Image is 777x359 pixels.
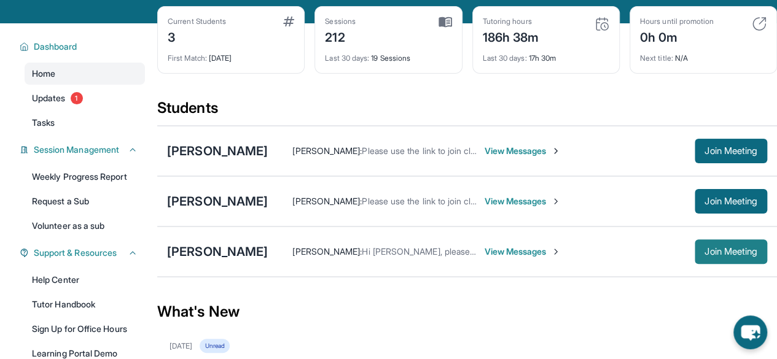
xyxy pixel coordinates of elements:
div: [DATE] [170,341,192,351]
span: Join Meeting [705,198,757,205]
a: Request a Sub [25,190,145,212]
span: 1 [71,92,83,104]
div: Students [157,98,777,125]
div: 19 Sessions [325,46,451,63]
button: Join Meeting [695,189,767,214]
div: 0h 0m [640,26,714,46]
span: Join Meeting [705,248,757,255]
div: Sessions [325,17,356,26]
img: Chevron-Right [551,247,561,257]
span: Support & Resources [34,247,117,259]
img: card [439,17,452,28]
div: Unread [200,339,229,353]
div: [PERSON_NAME] [167,193,268,210]
span: Last 30 days : [483,53,527,63]
a: Weekly Progress Report [25,166,145,188]
div: 186h 38m [483,26,539,46]
span: Please use the link to join class on [DATE] ([DATE]) at 4 pm for [PERSON_NAME] and 5 pm for Angel... [362,145,770,156]
span: Join Meeting [705,147,757,155]
img: Chevron-Right [551,196,561,206]
img: card [283,17,294,26]
span: Please use the link to join class on [DATE] ([DATE]) at 4 pm for [PERSON_NAME] and 5 pm for Angel... [362,196,770,206]
span: Dashboard [34,41,77,53]
span: First Match : [168,53,207,63]
a: Volunteer as a sub [25,215,145,237]
button: chat-button [733,315,767,349]
img: card [752,17,767,31]
div: [PERSON_NAME] [167,142,268,160]
span: View Messages [484,145,561,157]
a: Tutor Handbook [25,293,145,315]
span: View Messages [484,195,561,207]
button: Dashboard [29,41,138,53]
span: Updates [32,92,66,104]
span: Next title : [640,53,673,63]
span: Last 30 days : [325,53,369,63]
div: What's New [157,285,777,339]
span: Tasks [32,117,55,129]
button: Join Meeting [695,239,767,264]
div: Current Students [168,17,226,26]
a: Tasks [25,112,145,134]
div: [DATE] [168,46,294,63]
span: [PERSON_NAME] : [292,196,362,206]
button: Join Meeting [695,139,767,163]
span: [PERSON_NAME] : [292,145,362,156]
a: Home [25,63,145,85]
a: Updates1 [25,87,145,109]
span: Home [32,68,55,80]
span: [PERSON_NAME] : [292,246,362,257]
div: 212 [325,26,356,46]
span: Session Management [34,144,119,156]
div: Tutoring hours [483,17,539,26]
a: Help Center [25,269,145,291]
button: Support & Resources [29,247,138,259]
span: View Messages [484,245,561,258]
div: [PERSON_NAME] [167,243,268,260]
div: 3 [168,26,226,46]
div: Hours until promotion [640,17,714,26]
button: Session Management [29,144,138,156]
img: card [595,17,609,31]
div: N/A [640,46,767,63]
img: Chevron-Right [551,146,561,156]
a: Sign Up for Office Hours [25,318,145,340]
div: 17h 30m [483,46,609,63]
